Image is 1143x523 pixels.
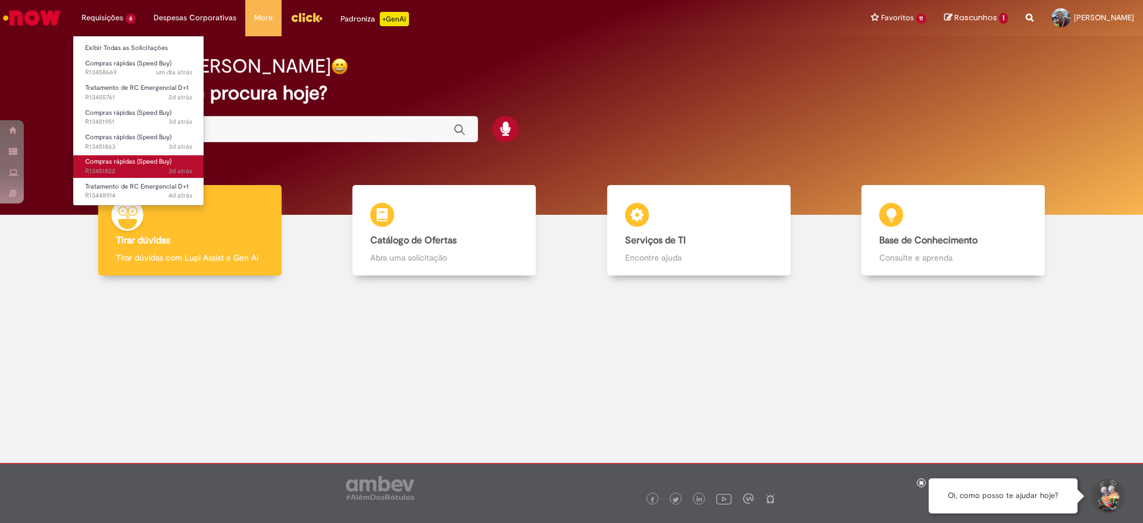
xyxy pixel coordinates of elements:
span: 2d atrás [168,93,192,102]
span: R13448914 [85,191,192,201]
a: Aberto R13448914 : Tratamento de RC Emergencial D+1 [73,180,204,202]
span: Requisições [82,12,123,24]
span: More [254,12,273,24]
a: Exibir Todas as Solicitações [73,42,204,55]
time: 27/08/2025 11:23:53 [168,142,192,151]
div: Oi, como posso te ajudar hoje? [929,478,1078,513]
button: Iniciar Conversa de Suporte [1089,478,1125,514]
a: Aberto R13451951 : Compras rápidas (Speed Buy) [73,107,204,129]
span: Favoritos [881,12,914,24]
span: 3d atrás [168,117,192,126]
span: R13451863 [85,142,192,152]
span: 4d atrás [168,191,192,200]
span: um dia atrás [156,68,192,77]
span: Compras rápidas (Speed Buy) [85,157,171,166]
img: logo_footer_ambev_rotulo_gray.png [346,476,414,500]
a: Aberto R13451822 : Compras rápidas (Speed Buy) [73,155,204,177]
img: logo_footer_linkedin.png [697,496,702,503]
b: Base de Conhecimento [879,234,978,246]
span: Compras rápidas (Speed Buy) [85,108,171,117]
span: R13455761 [85,93,192,102]
img: logo_footer_youtube.png [716,491,732,506]
a: Catálogo de Ofertas Abra uma solicitação [317,185,572,276]
span: Despesas Corporativas [154,12,236,24]
time: 28/08/2025 15:25:54 [156,68,192,77]
a: Base de Conhecimento Consulte e aprenda [826,185,1081,276]
img: click_logo_yellow_360x200.png [291,8,323,26]
span: Tratamento de RC Emergencial D+1 [85,182,189,191]
span: Compras rápidas (Speed Buy) [85,59,171,68]
ul: Requisições [73,36,204,206]
span: R13451822 [85,167,192,176]
img: happy-face.png [331,58,348,75]
span: [PERSON_NAME] [1074,12,1134,23]
time: 26/08/2025 15:03:06 [168,191,192,200]
span: 11 [916,14,927,24]
a: Aberto R13455761 : Tratamento de RC Emergencial D+1 [73,82,204,104]
span: 3d atrás [168,142,192,151]
p: Encontre ajuda [625,252,773,264]
time: 28/08/2025 08:33:31 [168,93,192,102]
a: Rascunhos [944,12,1008,24]
h2: O que você procura hoje? [103,83,1041,104]
b: Tirar dúvidas [116,234,170,246]
p: Tirar dúvidas com Lupi Assist e Gen Ai [116,252,264,264]
div: Padroniza [341,12,409,26]
span: Tratamento de RC Emergencial D+1 [85,83,189,92]
p: Abra uma solicitação [370,252,518,264]
a: Aberto R13451863 : Compras rápidas (Speed Buy) [73,131,204,153]
a: Aberto R13458669 : Compras rápidas (Speed Buy) [73,57,204,79]
span: Rascunhos [954,12,997,23]
span: 1 [999,13,1008,24]
a: Tirar dúvidas Tirar dúvidas com Lupi Assist e Gen Ai [63,185,317,276]
b: Serviços de TI [625,234,686,246]
h2: Bom dia, [PERSON_NAME] [103,56,331,77]
a: Serviços de TI Encontre ajuda [571,185,826,276]
p: Consulte e aprenda [879,252,1027,264]
span: R13451951 [85,117,192,127]
img: logo_footer_twitter.png [673,497,679,503]
time: 27/08/2025 11:36:25 [168,117,192,126]
span: 3d atrás [168,167,192,176]
img: ServiceNow [1,6,63,30]
p: +GenAi [380,12,409,26]
img: logo_footer_workplace.png [743,493,754,504]
img: logo_footer_facebook.png [649,497,655,503]
span: R13458669 [85,68,192,77]
span: Compras rápidas (Speed Buy) [85,133,171,142]
img: logo_footer_naosei.png [765,493,776,504]
span: 6 [126,14,136,24]
time: 27/08/2025 11:17:53 [168,167,192,176]
b: Catálogo de Ofertas [370,234,457,246]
